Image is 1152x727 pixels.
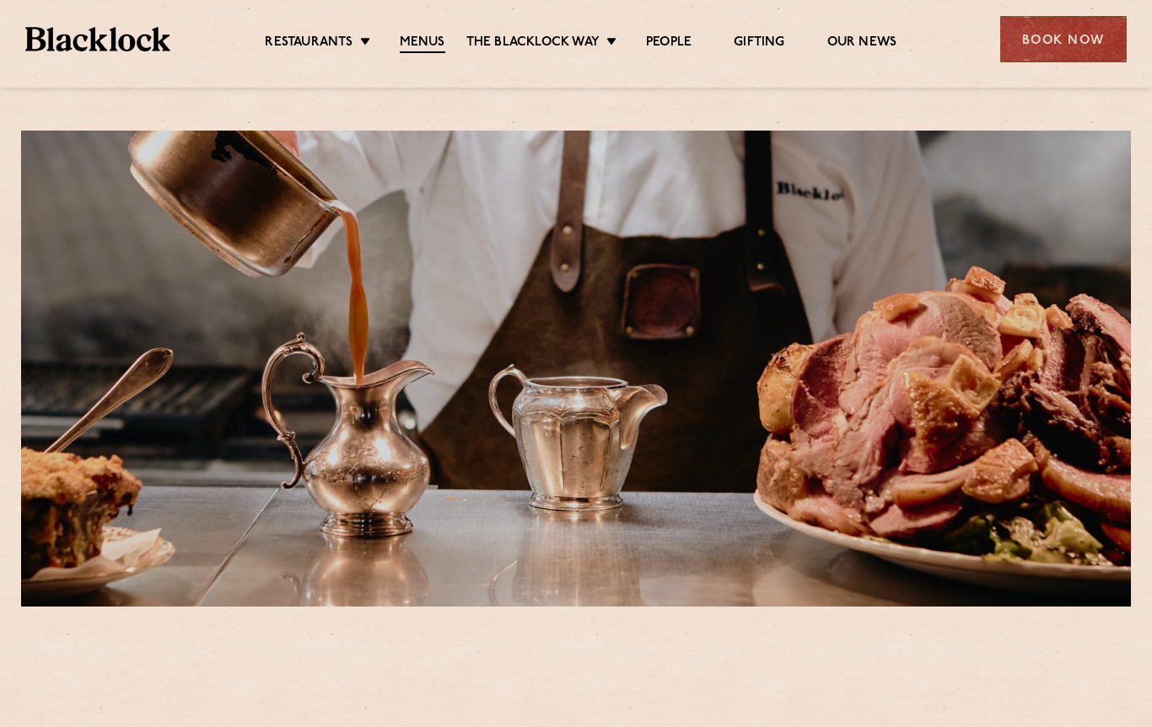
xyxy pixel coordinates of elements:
[1000,16,1127,62] div: Book Now
[734,35,784,51] a: Gifting
[25,27,170,51] img: BL_Textured_Logo-footer-cropped.svg
[400,35,445,53] a: Menus
[646,35,692,51] a: People
[265,35,353,51] a: Restaurants
[827,35,897,51] a: Our News
[466,35,600,51] a: The Blacklock Way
